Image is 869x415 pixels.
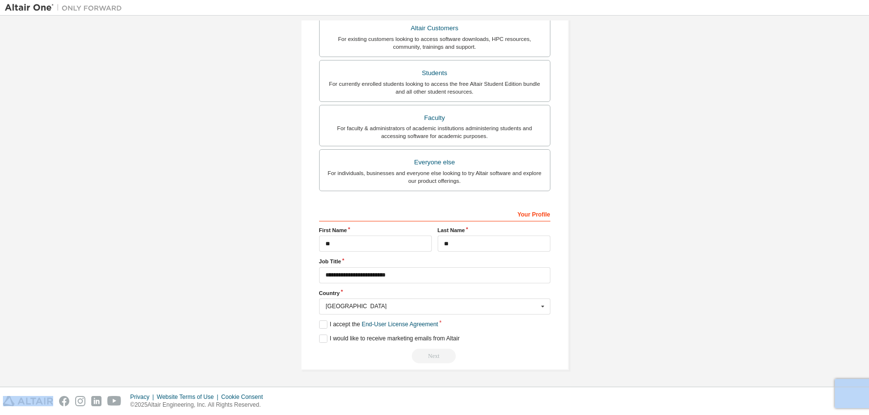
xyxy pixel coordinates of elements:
[319,257,550,265] label: Job Title
[325,35,544,51] div: For existing customers looking to access software downloads, HPC resources, community, trainings ...
[75,396,85,406] img: instagram.svg
[319,206,550,221] div: Your Profile
[325,156,544,169] div: Everyone else
[157,393,221,401] div: Website Terms of Use
[3,396,53,406] img: altair_logo.svg
[325,169,544,185] div: For individuals, businesses and everyone else looking to try Altair software and explore our prod...
[326,303,538,309] div: [GEOGRAPHIC_DATA]
[130,393,157,401] div: Privacy
[319,335,460,343] label: I would like to receive marketing emails from Altair
[319,349,550,363] div: Email already exists
[325,124,544,140] div: For faculty & administrators of academic institutions administering students and accessing softwa...
[325,66,544,80] div: Students
[362,321,438,328] a: End-User License Agreement
[325,111,544,125] div: Faculty
[91,396,101,406] img: linkedin.svg
[221,393,268,401] div: Cookie Consent
[319,289,550,297] label: Country
[5,3,127,13] img: Altair One
[59,396,69,406] img: facebook.svg
[107,396,121,406] img: youtube.svg
[325,21,544,35] div: Altair Customers
[319,226,432,234] label: First Name
[438,226,550,234] label: Last Name
[319,320,438,329] label: I accept the
[325,80,544,96] div: For currently enrolled students looking to access the free Altair Student Edition bundle and all ...
[130,401,269,409] p: © 2025 Altair Engineering, Inc. All Rights Reserved.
